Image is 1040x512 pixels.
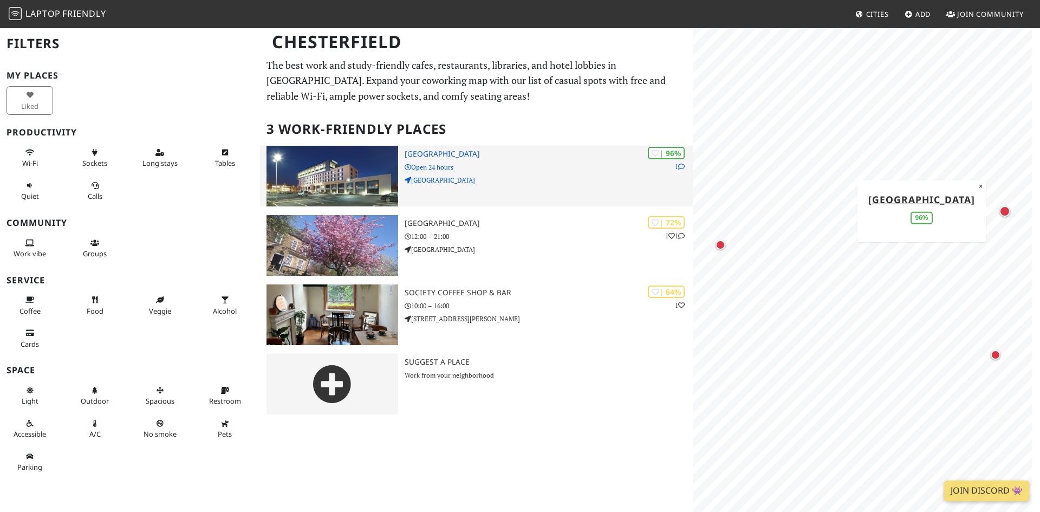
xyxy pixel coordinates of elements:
[201,381,248,410] button: Restroom
[665,231,685,241] p: 1 1
[146,396,174,406] span: Spacious
[989,348,1003,362] div: Map marker
[675,161,685,172] p: 1
[87,306,103,316] span: Food
[405,288,693,297] h3: Society Coffee Shop & Bar
[648,147,685,159] div: | 96%
[266,113,687,146] h2: 3 Work-Friendly Places
[209,396,241,406] span: Restroom
[136,144,183,172] button: Long stays
[6,448,53,476] button: Parking
[942,4,1028,24] a: Join Community
[71,144,118,172] button: Sockets
[71,414,118,443] button: A/C
[6,234,53,263] button: Work vibe
[62,8,106,20] span: Friendly
[851,4,893,24] a: Cities
[6,291,53,320] button: Coffee
[71,291,118,320] button: Food
[25,8,61,20] span: Laptop
[957,9,1024,19] span: Join Community
[82,158,107,168] span: Power sockets
[405,370,693,380] p: Work from your neighborhood
[6,144,53,172] button: Wi-Fi
[868,192,975,205] a: [GEOGRAPHIC_DATA]
[6,381,53,410] button: Light
[21,191,39,201] span: Quiet
[6,127,253,138] h3: Productivity
[6,218,253,228] h3: Community
[648,216,685,229] div: | 72%
[405,219,693,228] h3: [GEOGRAPHIC_DATA]
[911,212,933,224] div: 96%
[14,249,46,258] span: People working
[9,5,106,24] a: LaptopFriendly LaptopFriendly
[260,354,693,414] a: Suggest a Place Work from your neighborhood
[6,275,253,286] h3: Service
[263,27,691,57] h1: Chesterfield
[22,396,38,406] span: Natural light
[997,204,1012,219] div: Map marker
[405,358,693,367] h3: Suggest a Place
[266,284,398,345] img: Society Coffee Shop & Bar
[215,158,235,168] span: Work-friendly tables
[266,215,398,276] img: Holme Hall Inn
[17,462,42,472] span: Parking
[22,158,38,168] span: Stable Wi-Fi
[260,215,693,276] a: Holme Hall Inn | 72% 11 [GEOGRAPHIC_DATA] 12:00 – 21:00 [GEOGRAPHIC_DATA]
[6,414,53,443] button: Accessible
[71,234,118,263] button: Groups
[144,429,177,439] span: Smoke free
[71,381,118,410] button: Outdoor
[976,180,986,192] button: Close popup
[6,70,253,81] h3: My Places
[6,365,253,375] h3: Space
[81,396,109,406] span: Outdoor area
[149,306,171,316] span: Veggie
[405,231,693,242] p: 12:00 – 21:00
[201,291,248,320] button: Alcohol
[88,191,102,201] span: Video/audio calls
[713,238,727,252] div: Map marker
[260,146,693,206] a: Casa Hotel | 96% 1 [GEOGRAPHIC_DATA] Open 24 hours [GEOGRAPHIC_DATA]
[71,177,118,205] button: Calls
[213,306,237,316] span: Alcohol
[201,144,248,172] button: Tables
[6,324,53,353] button: Cards
[266,57,687,104] p: The best work and study-friendly cafes, restaurants, libraries, and hotel lobbies in [GEOGRAPHIC_...
[142,158,178,168] span: Long stays
[19,306,41,316] span: Coffee
[89,429,101,439] span: Air conditioned
[6,177,53,205] button: Quiet
[405,150,693,159] h3: [GEOGRAPHIC_DATA]
[21,339,39,349] span: Credit cards
[648,286,685,298] div: | 64%
[6,27,253,60] h2: Filters
[136,291,183,320] button: Veggie
[260,284,693,345] a: Society Coffee Shop & Bar | 64% 1 Society Coffee Shop & Bar 10:00 – 16:00 [STREET_ADDRESS][PERSON...
[866,9,889,19] span: Cities
[405,301,693,311] p: 10:00 – 16:00
[218,429,232,439] span: Pet friendly
[9,7,22,20] img: LaptopFriendly
[201,414,248,443] button: Pets
[405,162,693,172] p: Open 24 hours
[136,381,183,410] button: Spacious
[14,429,46,439] span: Accessible
[915,9,931,19] span: Add
[675,300,685,310] p: 1
[83,249,107,258] span: Group tables
[405,314,693,324] p: [STREET_ADDRESS][PERSON_NAME]
[266,354,398,414] img: gray-place-d2bdb4477600e061c01bd816cc0f2ef0cfcb1ca9e3ad78868dd16fb2af073a21.png
[900,4,935,24] a: Add
[405,244,693,255] p: [GEOGRAPHIC_DATA]
[266,146,398,206] img: Casa Hotel
[136,414,183,443] button: No smoke
[405,175,693,185] p: [GEOGRAPHIC_DATA]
